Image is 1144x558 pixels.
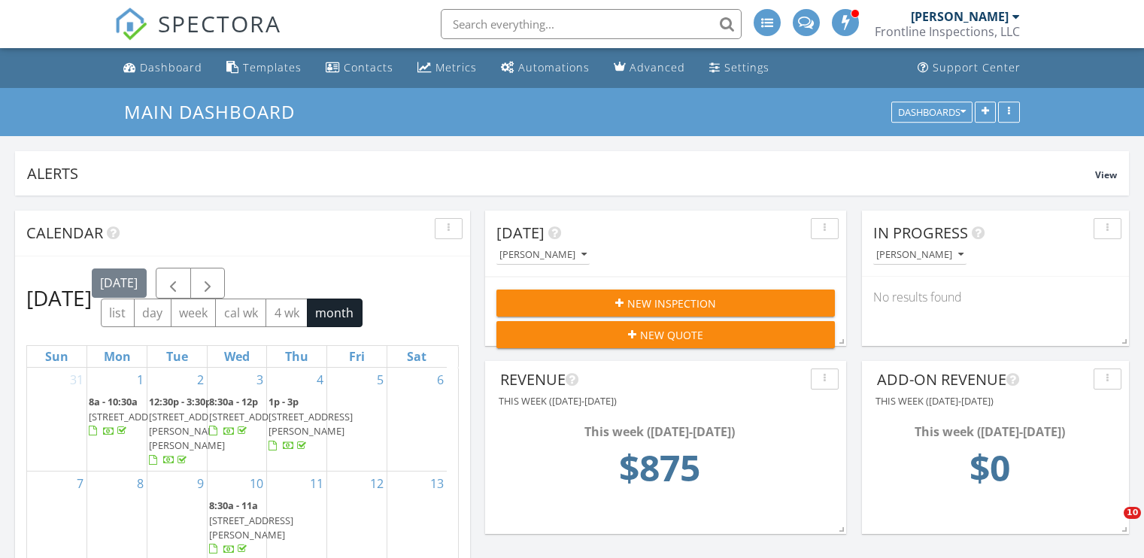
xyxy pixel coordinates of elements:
td: Go to September 2, 2025 [147,368,207,471]
div: This week ([DATE]-[DATE]) [505,423,815,441]
a: Monday [101,346,134,367]
a: Support Center [912,54,1027,82]
button: day [134,299,171,328]
span: [STREET_ADDRESS][PERSON_NAME] [209,514,293,541]
input: Search everything... [441,9,742,39]
a: Templates [220,54,308,82]
div: Automations [518,60,590,74]
a: Wednesday [221,346,253,367]
div: Settings [724,60,769,74]
td: Go to September 6, 2025 [387,368,447,471]
a: 12:30p - 3:30p [STREET_ADDRESS][PERSON_NAME][PERSON_NAME] [149,393,205,469]
a: 1p - 3p [STREET_ADDRESS][PERSON_NAME] [269,395,353,452]
div: This week ([DATE]-[DATE]) [882,423,1097,441]
button: Dashboards [891,102,973,123]
span: Calendar [26,223,103,243]
td: Go to September 5, 2025 [327,368,387,471]
a: Tuesday [163,346,191,367]
a: Main Dashboard [124,99,308,124]
span: [STREET_ADDRESS] [89,410,173,423]
a: 8:30a - 12p [STREET_ADDRESS] [209,393,266,441]
span: View [1095,168,1117,181]
td: 0.0 [882,441,1097,504]
a: Go to September 12, 2025 [367,472,387,496]
button: Next month [190,268,226,299]
div: Advanced [630,60,685,74]
a: Sunday [42,346,71,367]
a: 8a - 10:30a [STREET_ADDRESS] [89,393,145,441]
span: 1p - 3p [269,395,299,408]
div: Contacts [344,60,393,74]
a: 8a - 10:30a [STREET_ADDRESS] [89,395,173,437]
a: Go to September 1, 2025 [134,368,147,392]
a: Metrics [411,54,483,82]
div: Dashboard [140,60,202,74]
a: Go to September 2, 2025 [194,368,207,392]
span: [DATE] [496,223,545,243]
div: Templates [243,60,302,74]
a: Go to September 11, 2025 [307,472,326,496]
td: Go to September 1, 2025 [87,368,147,471]
button: New Inspection [496,290,835,317]
a: Go to September 3, 2025 [253,368,266,392]
span: In Progress [873,223,968,243]
span: [STREET_ADDRESS] [209,410,293,423]
span: [STREET_ADDRESS][PERSON_NAME] [269,410,353,438]
a: Advanced [608,54,691,82]
a: Contacts [320,54,399,82]
img: The Best Home Inspection Software - Spectora [114,8,147,41]
div: Dashboards [898,107,966,117]
span: New Quote [640,327,703,343]
div: [PERSON_NAME] [911,9,1009,24]
iframe: Intercom live chat [1093,507,1129,543]
button: [PERSON_NAME] [496,245,590,265]
div: [PERSON_NAME] [499,250,587,260]
span: 10 [1124,507,1141,519]
button: [PERSON_NAME] [873,245,966,265]
td: Go to September 4, 2025 [267,368,327,471]
span: 12:30p - 3:30p [149,395,211,408]
td: 875.0 [505,441,815,504]
div: No results found [862,277,1129,317]
div: Support Center [933,60,1021,74]
div: [PERSON_NAME] [876,250,963,260]
a: Go to September 4, 2025 [314,368,326,392]
a: Saturday [404,346,429,367]
button: week [171,299,217,328]
button: list [101,299,135,328]
button: cal wk [215,299,266,328]
a: Go to August 31, 2025 [67,368,86,392]
a: Go to September 10, 2025 [247,472,266,496]
a: Go to September 8, 2025 [134,472,147,496]
button: New Quote [496,321,835,348]
button: Previous month [156,268,191,299]
a: 12:30p - 3:30p [STREET_ADDRESS][PERSON_NAME][PERSON_NAME] [149,395,233,466]
div: Add-On Revenue [877,368,1088,391]
div: Alerts [27,163,1095,183]
a: Automations (Basic) [495,54,596,82]
span: SPECTORA [158,8,281,39]
span: 8:30a - 12p [209,395,258,408]
span: 8:30a - 11a [209,499,258,512]
button: month [307,299,363,328]
div: Revenue [500,368,805,391]
div: Metrics [435,60,477,74]
td: Go to August 31, 2025 [27,368,87,471]
span: New Inspection [627,296,716,311]
a: Go to September 6, 2025 [434,368,447,392]
a: Go to September 5, 2025 [374,368,387,392]
a: Friday [346,346,368,367]
h2: [DATE] [26,283,92,313]
a: 1p - 3p [STREET_ADDRESS][PERSON_NAME] [269,393,325,455]
a: Thursday [282,346,311,367]
span: 8a - 10:30a [89,395,138,408]
button: 4 wk [266,299,308,328]
a: Go to September 9, 2025 [194,472,207,496]
a: SPECTORA [114,20,281,52]
a: Go to September 13, 2025 [427,472,447,496]
div: Frontline Inspections, LLC [875,24,1020,39]
a: Settings [703,54,775,82]
a: Go to September 7, 2025 [74,472,86,496]
a: 8:30a - 11a [STREET_ADDRESS][PERSON_NAME] [209,499,293,556]
a: Dashboard [117,54,208,82]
